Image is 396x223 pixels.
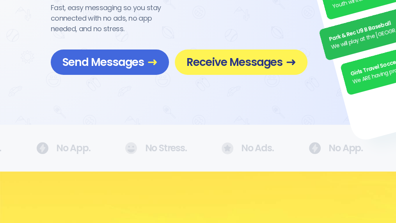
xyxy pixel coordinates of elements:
div: Fast, easy messaging so you stay connected with no ads, no app needed, and no stress. [51,2,176,34]
a: Send Messages [51,50,169,75]
div: No Stress. [125,142,174,154]
div: No App. [36,142,78,154]
img: No Ads. [222,142,233,154]
img: No Ads. [309,142,321,154]
span: Receive Messages [186,55,296,69]
div: No Ads. [222,142,262,154]
img: No Ads. [125,142,137,154]
div: No App. [309,142,351,154]
span: Send Messages [62,55,157,69]
img: No Ads. [36,142,48,154]
a: Receive Messages [175,50,307,75]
